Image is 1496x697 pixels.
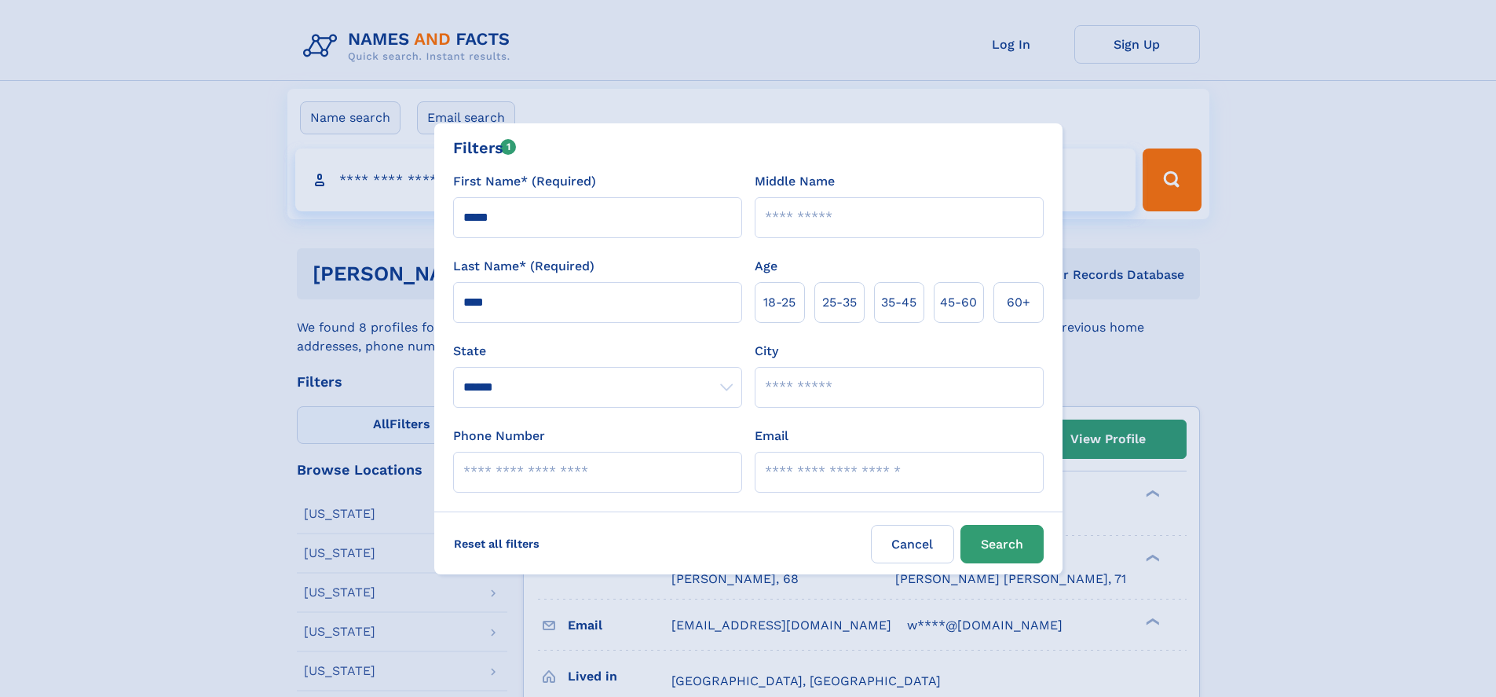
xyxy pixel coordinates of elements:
[453,427,545,446] label: Phone Number
[940,293,977,312] span: 45‑60
[453,172,596,191] label: First Name* (Required)
[755,342,778,361] label: City
[453,257,594,276] label: Last Name* (Required)
[871,525,954,563] label: Cancel
[763,293,796,312] span: 18‑25
[444,525,550,563] label: Reset all filters
[453,136,517,160] div: Filters
[881,293,916,312] span: 35‑45
[755,172,835,191] label: Middle Name
[453,342,742,361] label: State
[1007,293,1030,312] span: 60+
[960,525,1044,563] button: Search
[755,257,777,276] label: Age
[755,427,788,446] label: Email
[822,293,857,312] span: 25‑35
